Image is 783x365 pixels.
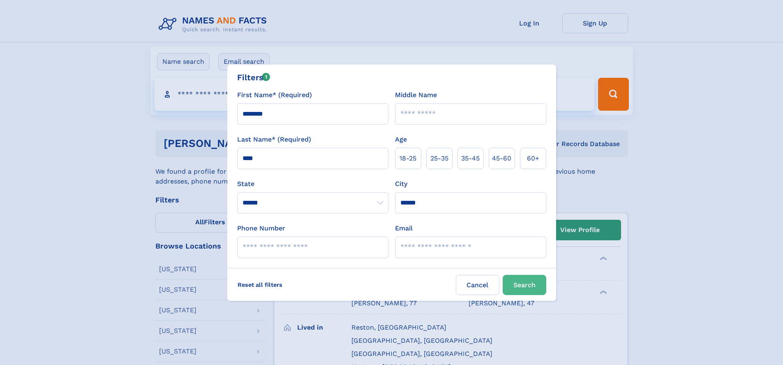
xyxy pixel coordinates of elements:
[395,179,407,189] label: City
[503,275,546,295] button: Search
[237,90,312,100] label: First Name* (Required)
[395,135,407,144] label: Age
[395,90,437,100] label: Middle Name
[400,153,416,163] span: 18‑25
[237,71,270,84] div: Filters
[461,153,480,163] span: 35‑45
[237,135,311,144] label: Last Name* (Required)
[395,223,413,233] label: Email
[456,275,499,295] label: Cancel
[527,153,539,163] span: 60+
[492,153,511,163] span: 45‑60
[232,275,288,295] label: Reset all filters
[430,153,448,163] span: 25‑35
[237,179,388,189] label: State
[237,223,285,233] label: Phone Number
